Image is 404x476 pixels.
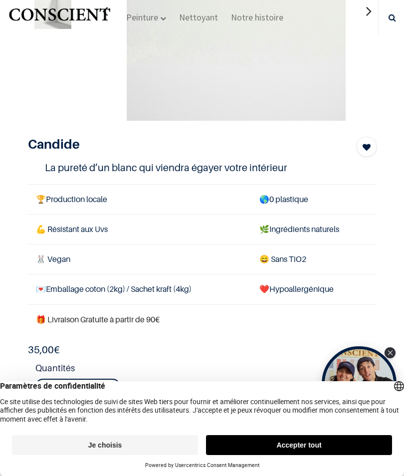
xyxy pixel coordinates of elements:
[36,254,70,264] span: 🐰 Vegan
[357,137,377,157] button: Add to wishlist
[322,346,397,421] div: Open Tolstoy widget
[322,346,397,421] div: Open Tolstoy
[36,314,160,324] font: 🎁 Livraison Gratuite à partir de 90€
[7,4,112,31] a: Logo of Conscient
[45,160,359,175] h4: La pureté d’un blanc qui viendra égayer votre intérieur
[259,224,269,234] span: 🌿
[8,8,38,38] button: Open chat widget
[385,347,396,358] div: Close Tolstoy widget
[28,137,324,152] h1: Candide
[251,274,376,304] td: ❤️Hypoallergénique
[36,194,46,204] span: 🏆
[28,344,54,356] span: 35,00
[126,11,158,23] span: Peinture
[259,194,269,204] span: 🌎
[231,11,283,23] span: Notre histoire
[251,214,376,244] td: Ingrédients naturels
[259,254,275,264] span: 😄 S
[28,344,60,356] b: €
[251,244,376,274] td: ans TiO2
[36,284,46,294] span: 💌
[36,224,108,234] span: 💪 Résistant aux Uvs
[7,4,112,31] img: Conscient
[363,141,371,153] span: Add to wishlist
[28,274,252,304] td: Emballage coton (2kg) / Sachet kraft (4kg)
[179,11,218,23] span: Nettoyant
[251,184,376,214] td: 0 plastique
[322,346,397,421] div: Tolstoy bubble widget
[28,184,252,214] td: Production locale
[35,361,377,379] strong: Quantités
